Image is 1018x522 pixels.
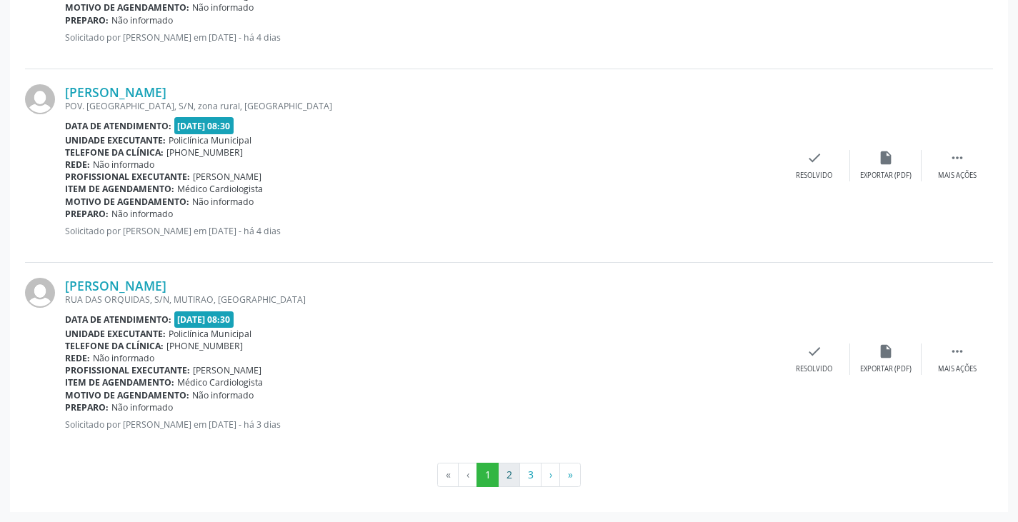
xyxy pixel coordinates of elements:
[65,196,189,208] b: Motivo de agendamento:
[519,463,542,487] button: Go to page 3
[65,418,779,431] p: Solicitado por [PERSON_NAME] em [DATE] - há 3 dias
[65,84,166,100] a: [PERSON_NAME]
[65,100,779,112] div: POV. [GEOGRAPHIC_DATA], S/N, zona rural, [GEOGRAPHIC_DATA]
[949,150,965,166] i: 
[166,146,243,159] span: [PHONE_NUMBER]
[193,364,261,376] span: [PERSON_NAME]
[860,364,912,374] div: Exportar (PDF)
[193,171,261,183] span: [PERSON_NAME]
[65,1,189,14] b: Motivo de agendamento:
[174,311,234,328] span: [DATE] 08:30
[949,343,965,359] i: 
[878,150,894,166] i: insert_drive_file
[65,120,171,132] b: Data de atendimento:
[65,340,164,352] b: Telefone da clínica:
[807,150,822,166] i: check
[796,171,832,181] div: Resolvido
[169,134,251,146] span: Policlínica Municipal
[65,208,109,220] b: Preparo:
[111,208,173,220] span: Não informado
[192,389,254,401] span: Não informado
[938,171,977,181] div: Mais ações
[192,196,254,208] span: Não informado
[65,225,779,237] p: Solicitado por [PERSON_NAME] em [DATE] - há 4 dias
[65,159,90,171] b: Rede:
[177,183,263,195] span: Médico Cardiologista
[65,352,90,364] b: Rede:
[65,376,174,388] b: Item de agendamento:
[192,1,254,14] span: Não informado
[65,278,166,293] a: [PERSON_NAME]
[65,328,166,340] b: Unidade executante:
[65,313,171,326] b: Data de atendimento:
[169,328,251,340] span: Policlínica Municipal
[65,146,164,159] b: Telefone da clínica:
[93,352,154,364] span: Não informado
[878,343,894,359] i: insert_drive_file
[65,293,779,306] div: RUA DAS ORQUIDAS, S/N, MUTIRAO, [GEOGRAPHIC_DATA]
[25,278,55,308] img: img
[559,463,581,487] button: Go to last page
[25,84,55,114] img: img
[476,463,499,487] button: Go to page 1
[177,376,263,388] span: Médico Cardiologista
[938,364,977,374] div: Mais ações
[796,364,832,374] div: Resolvido
[25,463,993,487] ul: Pagination
[174,117,234,134] span: [DATE] 08:30
[93,159,154,171] span: Não informado
[166,340,243,352] span: [PHONE_NUMBER]
[65,134,166,146] b: Unidade executante:
[65,401,109,413] b: Preparo:
[65,31,779,44] p: Solicitado por [PERSON_NAME] em [DATE] - há 4 dias
[111,14,173,26] span: Não informado
[65,389,189,401] b: Motivo de agendamento:
[860,171,912,181] div: Exportar (PDF)
[65,171,190,183] b: Profissional executante:
[807,343,822,359] i: check
[65,364,190,376] b: Profissional executante:
[65,183,174,195] b: Item de agendamento:
[498,463,520,487] button: Go to page 2
[541,463,560,487] button: Go to next page
[111,401,173,413] span: Não informado
[65,14,109,26] b: Preparo:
